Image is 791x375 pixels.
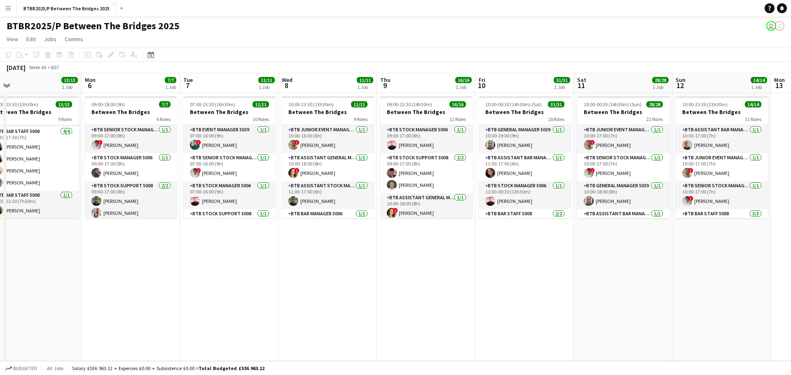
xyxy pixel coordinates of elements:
a: Jobs [41,34,60,44]
span: View [7,35,18,43]
span: Jobs [44,35,56,43]
div: [DATE] [7,63,26,72]
button: BTBR2025/P Between The Bridges 2025 [17,0,117,16]
div: Salary £536 963.12 + Expenses £0.00 + Subsistence £0.00 = [72,365,264,371]
span: Edit [26,35,36,43]
span: All jobs [45,365,65,371]
div: BST [51,64,59,70]
span: Week 40 [27,64,48,70]
span: Budgeted [13,366,37,371]
a: View [3,34,21,44]
span: Total Budgeted £536 963.12 [199,365,264,371]
a: Edit [23,34,39,44]
app-user-avatar: Amy Cane [775,21,784,31]
app-user-avatar: Amy Cane [766,21,776,31]
button: Budgeted [4,364,38,373]
h1: BTBR2025/P Between The Bridges 2025 [7,20,180,32]
span: Comms [65,35,83,43]
a: Comms [61,34,87,44]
